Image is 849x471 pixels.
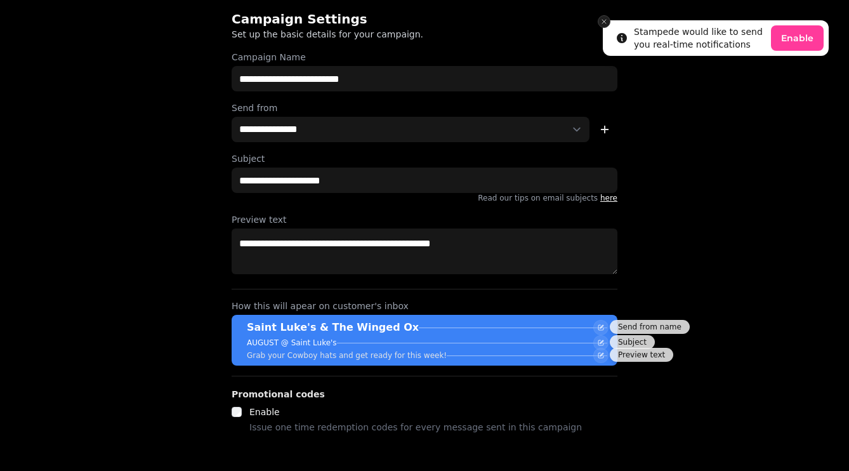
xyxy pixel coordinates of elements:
div: Subject [610,335,655,349]
p: Saint Luke's & The Winged Ox [247,320,419,335]
div: Send from name [610,320,690,334]
label: Send from [232,102,617,114]
legend: Promotional codes [232,387,325,402]
div: Preview text [610,348,673,362]
label: Subject [232,152,617,165]
h2: Campaign Settings [232,10,475,28]
div: Stampede would like to send you real-time notifications [634,25,766,51]
label: Campaign Name [232,51,617,63]
label: How this will apear on customer's inbox [232,300,617,312]
p: Issue one time redemption codes for every message sent in this campaign [249,420,582,435]
p: Set up the basic details for your campaign. [232,28,556,41]
button: Enable [771,25,824,51]
p: Grab your Cowboy hats and get ready for this week! [247,350,447,361]
p: AUGUST @ Saint Luke's [247,338,337,348]
a: here [600,194,617,202]
button: Close toast [598,15,610,28]
label: Enable [249,407,280,417]
p: Read our tips on email subjects [232,193,617,203]
label: Preview text [232,213,617,226]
